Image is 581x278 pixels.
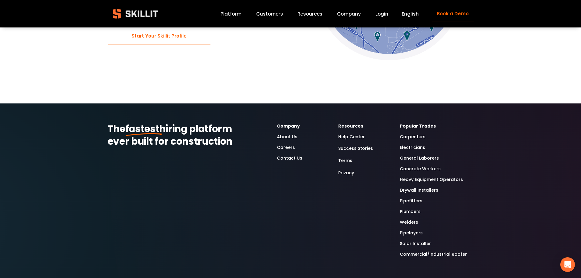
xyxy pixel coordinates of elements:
[400,187,438,194] a: Drywall Installers
[108,122,125,135] strong: The
[375,10,388,18] a: Login
[108,27,211,45] a: Start Your Skillit Profile
[277,133,297,140] a: About Us
[400,208,421,215] a: Plumbers
[400,123,436,129] strong: Popular Trades
[338,169,354,177] a: Privacy
[432,6,473,21] a: Book a Demo
[277,155,302,162] a: Contact Us
[400,155,439,162] a: General Laborers
[297,10,322,18] a: folder dropdown
[108,122,234,148] strong: hiring platform ever built for construction
[338,123,363,129] strong: Resources
[400,176,463,183] a: Heavy Equipment Operators
[400,133,425,140] a: Carpenters
[108,5,163,23] img: Skillit
[125,122,160,135] strong: fastest
[221,10,242,18] a: Platform
[338,144,373,153] a: Success Stories
[400,251,467,258] a: Commercial/Industrial Roofer
[338,157,352,165] a: Terms
[277,123,300,129] strong: Company
[297,10,322,17] span: Resources
[337,10,361,18] a: Company
[400,229,423,236] a: Pipelayers
[277,144,295,151] a: Careers
[402,10,419,17] span: English
[338,133,365,140] a: Help Center
[400,144,425,151] a: Electricians
[400,219,418,226] a: Welders
[400,197,422,204] a: Pipefitters
[400,240,431,247] a: Solar Installer
[402,10,419,18] div: language picker
[560,257,575,272] div: Open Intercom Messenger
[400,165,441,172] a: Concrete Workers
[256,10,283,18] a: Customers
